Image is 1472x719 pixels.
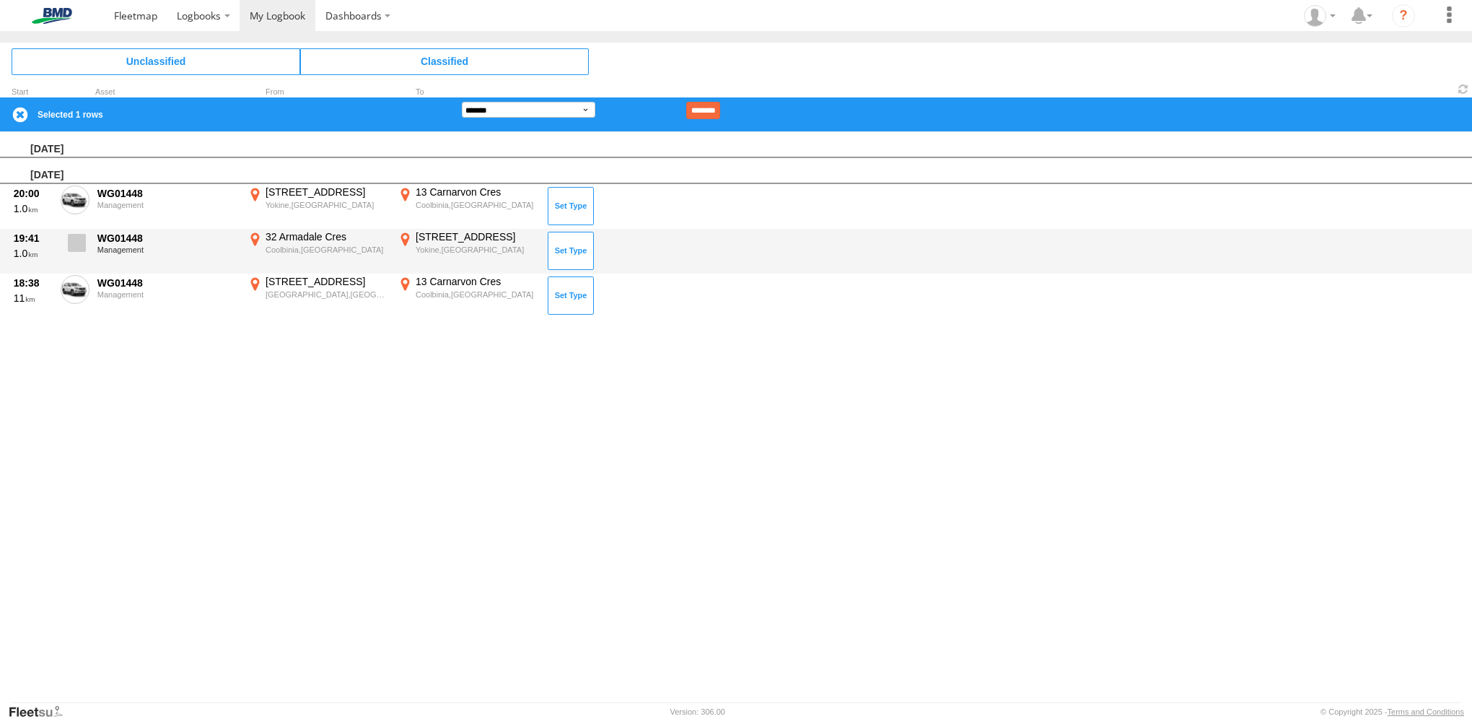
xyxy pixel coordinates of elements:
[245,230,390,272] label: Click to View Event Location
[395,230,540,272] label: Click to View Event Location
[14,292,53,305] div: 11
[416,275,538,288] div: 13 Carnarvon Cres
[266,245,387,255] div: Coolbinia,[GEOGRAPHIC_DATA]
[14,276,53,289] div: 18:38
[14,247,53,260] div: 1.0
[12,106,29,123] label: Clear Selection
[395,186,540,227] label: Click to View Event Location
[245,89,390,96] div: From
[670,707,725,716] div: Version: 306.00
[416,245,538,255] div: Yokine,[GEOGRAPHIC_DATA]
[1392,4,1415,27] i: ?
[416,200,538,210] div: Coolbinia,[GEOGRAPHIC_DATA]
[97,276,237,289] div: WG01448
[8,705,74,719] a: Visit our Website
[97,201,237,209] div: Management
[12,89,55,96] div: Click to Sort
[548,187,594,225] button: Click to Set
[14,202,53,215] div: 1.0
[12,48,300,74] span: Click to view Unclassified Trips
[266,230,387,243] div: 32 Armadale Cres
[1455,82,1472,96] span: Refresh
[97,245,237,254] div: Management
[14,8,89,24] img: bmd-logo.svg
[548,276,594,314] button: Click to Set
[395,89,540,96] div: To
[245,186,390,227] label: Click to View Event Location
[97,232,237,245] div: WG01448
[97,290,237,299] div: Management
[266,289,387,300] div: [GEOGRAPHIC_DATA],[GEOGRAPHIC_DATA]
[416,289,538,300] div: Coolbinia,[GEOGRAPHIC_DATA]
[97,187,237,200] div: WG01448
[14,232,53,245] div: 19:41
[1320,707,1464,716] div: © Copyright 2025 -
[245,275,390,317] label: Click to View Event Location
[1388,707,1464,716] a: Terms and Conditions
[548,232,594,269] button: Click to Set
[266,275,387,288] div: [STREET_ADDRESS]
[416,230,538,243] div: [STREET_ADDRESS]
[266,200,387,210] div: Yokine,[GEOGRAPHIC_DATA]
[395,275,540,317] label: Click to View Event Location
[416,186,538,199] div: 13 Carnarvon Cres
[1299,5,1341,27] div: Russell Shearing
[14,187,53,200] div: 20:00
[300,48,589,74] span: Click to view Classified Trips
[266,186,387,199] div: [STREET_ADDRESS]
[95,89,240,96] div: Asset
